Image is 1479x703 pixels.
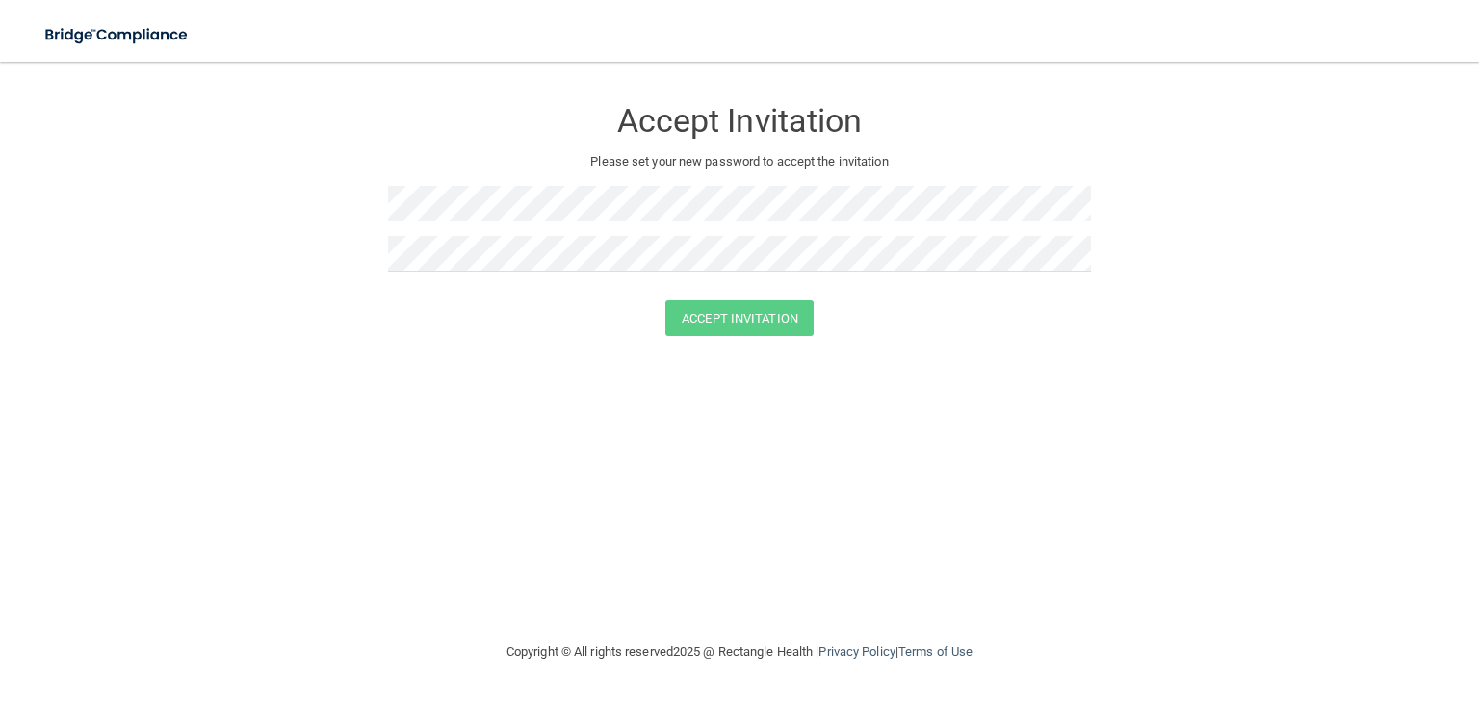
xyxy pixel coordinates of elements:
[818,644,895,659] a: Privacy Policy
[388,103,1091,139] h3: Accept Invitation
[29,15,206,55] img: bridge_compliance_login_screen.278c3ca4.svg
[402,150,1077,173] p: Please set your new password to accept the invitation
[665,300,814,336] button: Accept Invitation
[388,621,1091,683] div: Copyright © All rights reserved 2025 @ Rectangle Health | |
[898,644,973,659] a: Terms of Use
